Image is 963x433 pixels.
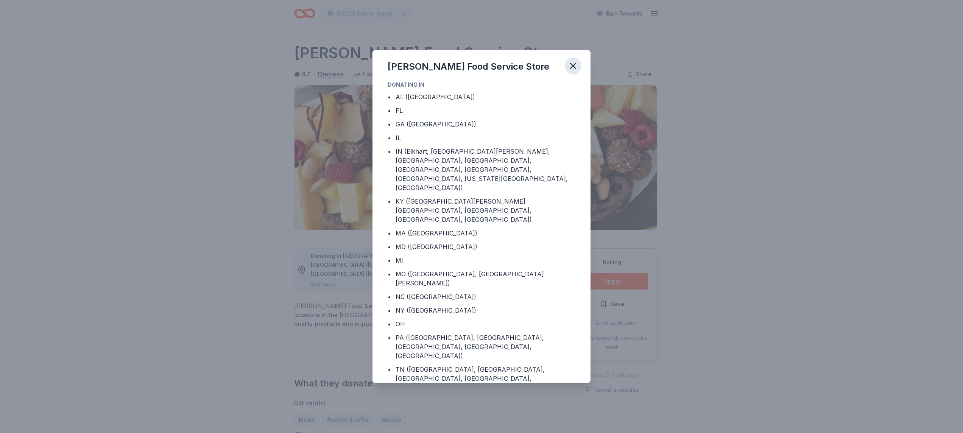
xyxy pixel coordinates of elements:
div: NY ([GEOGRAPHIC_DATA]) [396,306,476,315]
div: [PERSON_NAME] Food Service Store [388,61,549,73]
div: Donating in [388,80,575,89]
div: • [388,256,391,265]
div: • [388,120,391,129]
div: • [388,292,391,301]
div: MO ([GEOGRAPHIC_DATA], [GEOGRAPHIC_DATA][PERSON_NAME]) [396,269,575,288]
div: • [388,229,391,238]
div: FL [396,106,403,115]
div: NC ([GEOGRAPHIC_DATA]) [396,292,476,301]
div: MI [396,256,403,265]
div: IN (Elkhart, [GEOGRAPHIC_DATA][PERSON_NAME], [GEOGRAPHIC_DATA], [GEOGRAPHIC_DATA], [GEOGRAPHIC_DA... [396,147,575,192]
div: • [388,333,391,342]
div: • [388,147,391,156]
div: • [388,197,391,206]
div: • [388,242,391,251]
div: IL [396,133,401,142]
div: GA ([GEOGRAPHIC_DATA]) [396,120,476,129]
div: MD ([GEOGRAPHIC_DATA]) [396,242,477,251]
div: KY ([GEOGRAPHIC_DATA][PERSON_NAME][GEOGRAPHIC_DATA], [GEOGRAPHIC_DATA], [GEOGRAPHIC_DATA], [GEOGR... [396,197,575,224]
div: • [388,92,391,101]
div: • [388,269,391,279]
div: TN ([GEOGRAPHIC_DATA], [GEOGRAPHIC_DATA], [GEOGRAPHIC_DATA], [GEOGRAPHIC_DATA], [GEOGRAPHIC_DATA]... [396,365,575,401]
div: • [388,106,391,115]
div: MA ([GEOGRAPHIC_DATA]) [396,229,477,238]
div: • [388,306,391,315]
div: AL ([GEOGRAPHIC_DATA]) [396,92,475,101]
div: • [388,319,391,329]
div: OH [396,319,405,329]
div: • [388,365,391,374]
div: PA ([GEOGRAPHIC_DATA], [GEOGRAPHIC_DATA], [GEOGRAPHIC_DATA], [GEOGRAPHIC_DATA], [GEOGRAPHIC_DATA]) [396,333,575,360]
div: • [388,133,391,142]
